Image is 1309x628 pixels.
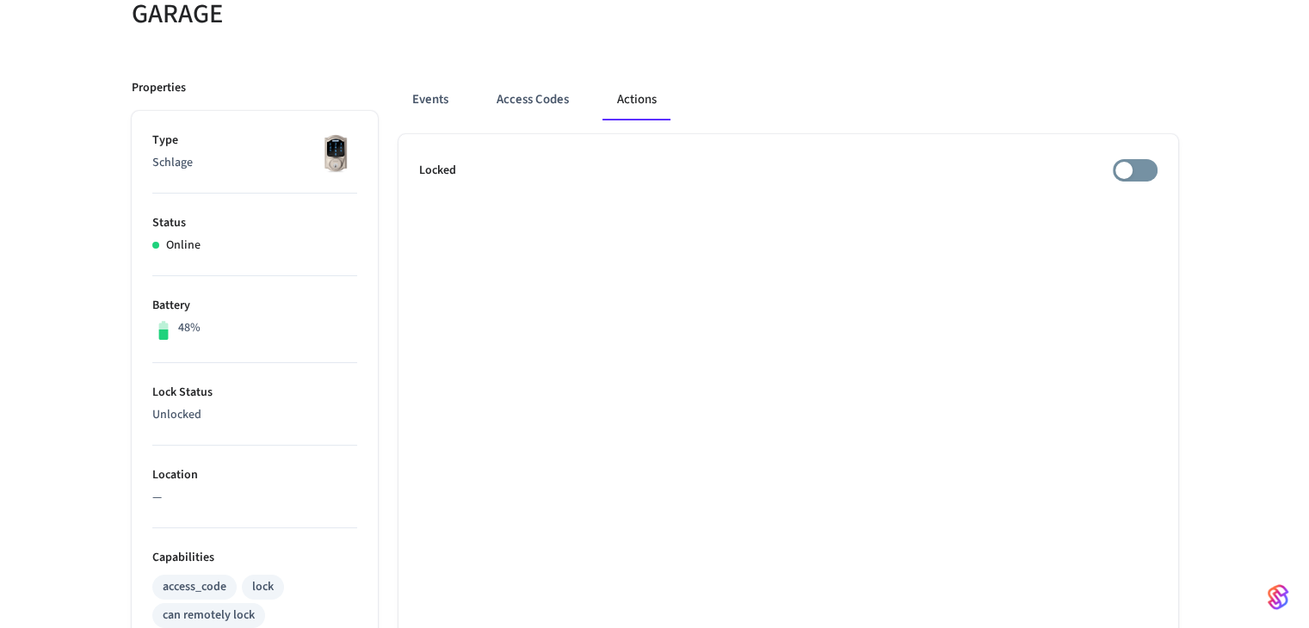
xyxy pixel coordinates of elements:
[132,79,186,97] p: Properties
[419,162,456,180] p: Locked
[1268,583,1288,611] img: SeamLogoGradient.69752ec5.svg
[163,606,255,625] div: can remotely lock
[152,549,357,567] p: Capabilities
[163,578,226,596] div: access_code
[483,79,583,120] button: Access Codes
[314,132,357,175] img: Schlage Sense Smart Deadbolt with Camelot Trim, Front
[152,489,357,507] p: —
[398,79,462,120] button: Events
[152,406,357,424] p: Unlocked
[252,578,274,596] div: lock
[152,214,357,232] p: Status
[152,297,357,315] p: Battery
[152,384,357,402] p: Lock Status
[603,79,670,120] button: Actions
[152,154,357,172] p: Schlage
[178,319,201,337] p: 48%
[398,79,1178,120] div: ant example
[152,466,357,484] p: Location
[166,237,201,255] p: Online
[152,132,357,150] p: Type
